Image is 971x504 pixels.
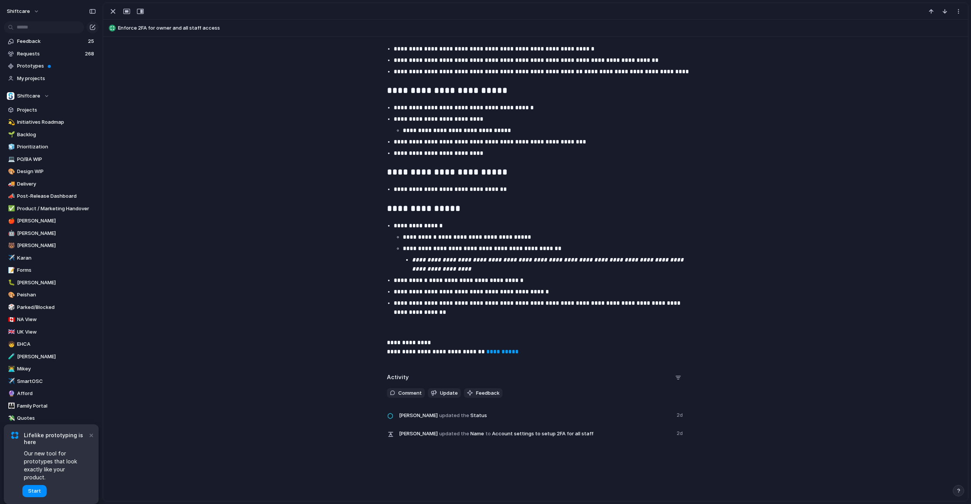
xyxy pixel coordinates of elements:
a: 👪Family Portal [4,400,99,412]
div: 🇬🇧UK View [4,326,99,338]
a: 🌱Backlog [4,129,99,140]
span: 2d [677,428,684,437]
span: [PERSON_NAME] [399,412,438,419]
a: 💻PO/BA WIP [4,154,99,165]
div: 🐛 [8,278,13,287]
div: ✈️ [8,254,13,262]
button: 👨‍💻 [7,365,14,373]
div: 🇬🇧 [8,328,13,336]
button: ✈️ [7,378,14,385]
button: Enforce 2FA for owner and all staff access [107,22,965,34]
span: [PERSON_NAME] [17,217,96,225]
span: Feedback [17,38,86,45]
a: 🇨🇦NA View [4,314,99,325]
button: 🇨🇦 [7,316,14,323]
a: Prototypes [4,60,99,72]
button: 🎨 [7,291,14,299]
a: 🧒EHCA [4,339,99,350]
span: [PERSON_NAME] [17,353,96,361]
a: Requests268 [4,48,99,60]
button: 🧪 [7,353,14,361]
button: 💸 [7,414,14,422]
div: 📣 [8,192,13,201]
a: 🎨Peishan [4,289,99,301]
div: 🌱 [8,130,13,139]
button: 🧊 [7,143,14,151]
span: Design WIP [17,168,96,175]
div: 🔮Afford [4,388,99,399]
div: 🧒 [8,340,13,349]
div: 🎨Design WIP [4,166,99,177]
div: 🍎[PERSON_NAME] [4,215,99,227]
a: ✈️SmartOSC [4,376,99,387]
span: Enforce 2FA for owner and all staff access [118,24,965,32]
button: 🚚 [7,180,14,188]
div: 👨‍💻 [8,365,13,373]
span: Peishan [17,291,96,299]
div: ✅ [8,204,13,213]
span: Product / Marketing Handover [17,205,96,213]
button: 📣 [7,192,14,200]
div: 🎨 [8,167,13,176]
a: 📝Forms [4,265,99,276]
span: Initiatives Roadmap [17,118,96,126]
span: My projects [17,75,96,82]
button: 🔮 [7,390,14,397]
div: 👪 [8,402,13,410]
a: 🧊Prioritization [4,141,99,153]
span: Name Account settings to setup 2FA for all staff [399,428,672,439]
span: Delivery [17,180,96,188]
div: 🍎 [8,217,13,225]
h2: Activity [387,373,409,382]
span: Requests [17,50,83,58]
span: Family Portal [17,402,96,410]
span: Afford [17,390,96,397]
button: ✅ [7,205,14,213]
a: Projects [4,104,99,116]
button: Shiftcare [4,90,99,102]
span: Prototypes [17,62,96,70]
div: 🚚 [8,180,13,188]
button: 🇬🇧 [7,328,14,336]
span: Prioritization [17,143,96,151]
span: Karan [17,254,96,262]
div: ✅Product / Marketing Handover [4,203,99,214]
button: 🍎 [7,217,14,225]
button: Start [22,485,47,497]
button: ✈️ [7,254,14,262]
span: Status [399,410,672,421]
a: 🚚Delivery [4,178,99,190]
span: [PERSON_NAME] [17,242,96,249]
a: Feedback25 [4,36,99,47]
span: SmartOSC [17,378,96,385]
div: 🎲Parked/Blocked [4,302,99,313]
div: 🤖[PERSON_NAME] [4,228,99,239]
span: Start [28,487,41,495]
span: to [485,430,491,438]
a: 💸Quotes [4,413,99,424]
a: 💫Initiatives Roadmap [4,117,99,128]
div: 🐛[PERSON_NAME] [4,277,99,288]
span: Parked/Blocked [17,304,96,311]
span: PO/BA WIP [17,156,96,163]
div: 🐻 [8,241,13,250]
button: Update [428,388,461,398]
a: 🐻[PERSON_NAME] [4,240,99,251]
span: 2d [677,410,684,419]
a: 🧪[PERSON_NAME] [4,351,99,362]
a: ✈️Karan [4,252,99,264]
button: 🌱 [7,131,14,139]
div: 📣Post-Release Dashboard [4,191,99,202]
span: [PERSON_NAME] [399,430,438,438]
div: 🎨 [8,291,13,299]
span: NA View [17,316,96,323]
